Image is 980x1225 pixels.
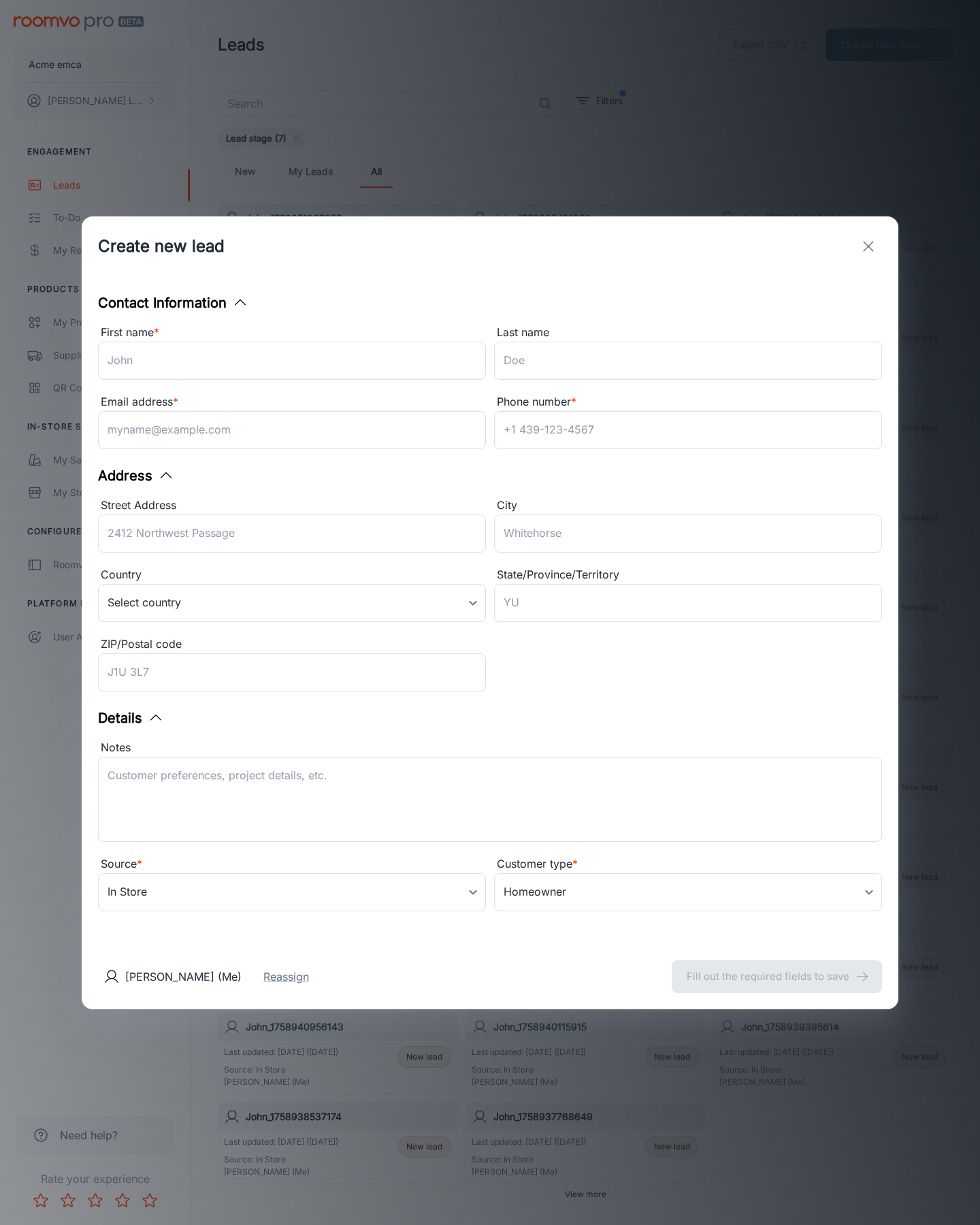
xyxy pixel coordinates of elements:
button: Contact Information [98,293,248,313]
div: ZIP/Postal code [98,636,486,653]
input: myname@example.com [98,411,486,449]
input: Whitehorse [494,514,882,553]
input: Doe [494,342,882,380]
div: State/Province/Territory [494,566,882,584]
div: Customer type [494,855,882,873]
div: Notes [98,739,882,757]
input: 2412 Northwest Passage [98,514,486,553]
input: YU [494,584,882,622]
div: City [494,497,882,514]
h1: Create new lead [98,234,225,259]
div: First name [98,324,486,342]
button: exit [855,233,882,260]
button: Details [98,708,164,728]
div: Homeowner [494,873,882,911]
button: Reassign [263,968,309,985]
input: J1U 3L7 [98,653,486,691]
div: Last name [494,324,882,342]
div: Phone number [494,393,882,411]
input: +1 439-123-4567 [494,411,882,449]
div: Street Address [98,497,486,514]
div: Source [98,855,486,873]
div: Country [98,566,486,584]
p: [PERSON_NAME] (Me) [125,968,242,985]
div: Select country [98,584,486,622]
div: Email address [98,393,486,411]
input: John [98,342,486,380]
button: Address [98,465,174,486]
div: In Store [98,873,486,911]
